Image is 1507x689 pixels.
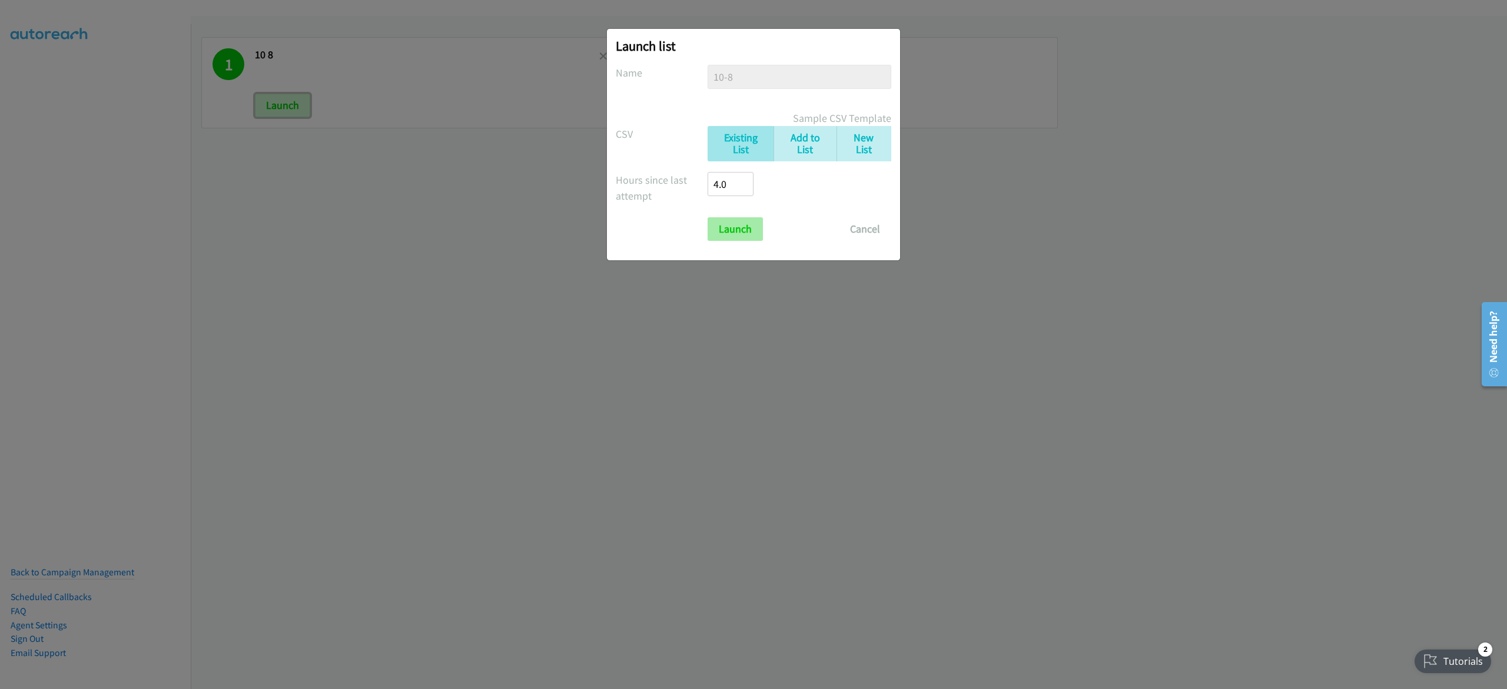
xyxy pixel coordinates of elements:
[1408,638,1498,680] iframe: Checklist
[793,110,891,126] a: Sample CSV Template
[616,172,708,204] label: Hours since last attempt
[839,217,891,241] button: Cancel
[1473,297,1507,391] iframe: Resource Center
[837,126,891,162] a: New List
[708,217,763,241] input: Launch
[616,65,708,81] label: Name
[774,126,837,162] a: Add to List
[708,126,774,162] a: Existing List
[616,126,708,142] label: CSV
[616,38,891,54] h2: Launch list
